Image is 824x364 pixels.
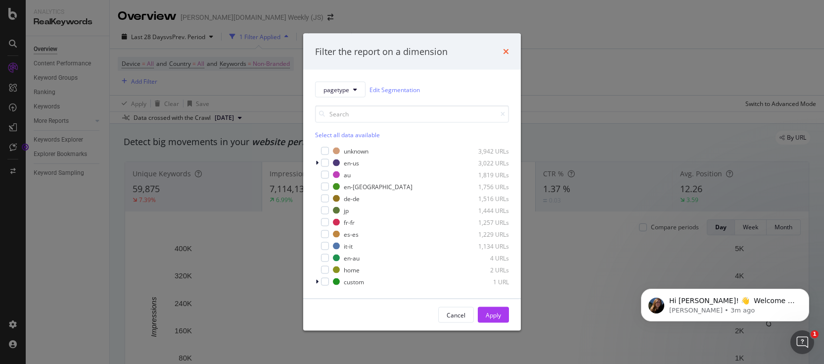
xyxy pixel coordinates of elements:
[460,277,509,286] div: 1 URL
[344,194,360,203] div: de-de
[460,242,509,250] div: 1,134 URLs
[460,206,509,214] div: 1,444 URLs
[344,170,351,179] div: au
[344,254,360,262] div: en-au
[460,230,509,238] div: 1,229 URLs
[315,82,366,98] button: pagetype
[344,242,353,250] div: it-it
[447,311,465,319] div: Cancel
[503,45,509,58] div: times
[811,330,819,338] span: 1
[344,277,364,286] div: custom
[303,33,521,331] div: modal
[460,182,509,191] div: 1,756 URLs
[790,330,814,354] iframe: Intercom live chat
[460,170,509,179] div: 1,819 URLs
[460,254,509,262] div: 4 URLs
[460,218,509,226] div: 1,257 URLs
[344,230,359,238] div: es-es
[438,307,474,323] button: Cancel
[43,38,171,47] p: Message from Laura, sent 3m ago
[344,182,412,191] div: en-[GEOGRAPHIC_DATA]
[344,206,349,214] div: jp
[460,194,509,203] div: 1,516 URLs
[460,158,509,167] div: 3,022 URLs
[344,265,360,274] div: home
[486,311,501,319] div: Apply
[344,158,359,167] div: en-us
[43,29,171,86] span: Hi [PERSON_NAME]! 👋 Welcome to Botify chat support! Have a question? Reply to this message and ou...
[460,265,509,274] div: 2 URLs
[460,147,509,155] div: 3,942 URLs
[315,105,509,123] input: Search
[315,45,448,58] div: Filter the report on a dimension
[369,84,420,95] a: Edit Segmentation
[315,131,509,139] div: Select all data available
[344,147,368,155] div: unknown
[478,307,509,323] button: Apply
[626,268,824,337] iframe: Intercom notifications message
[344,218,355,226] div: fr-fr
[323,85,349,94] span: pagetype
